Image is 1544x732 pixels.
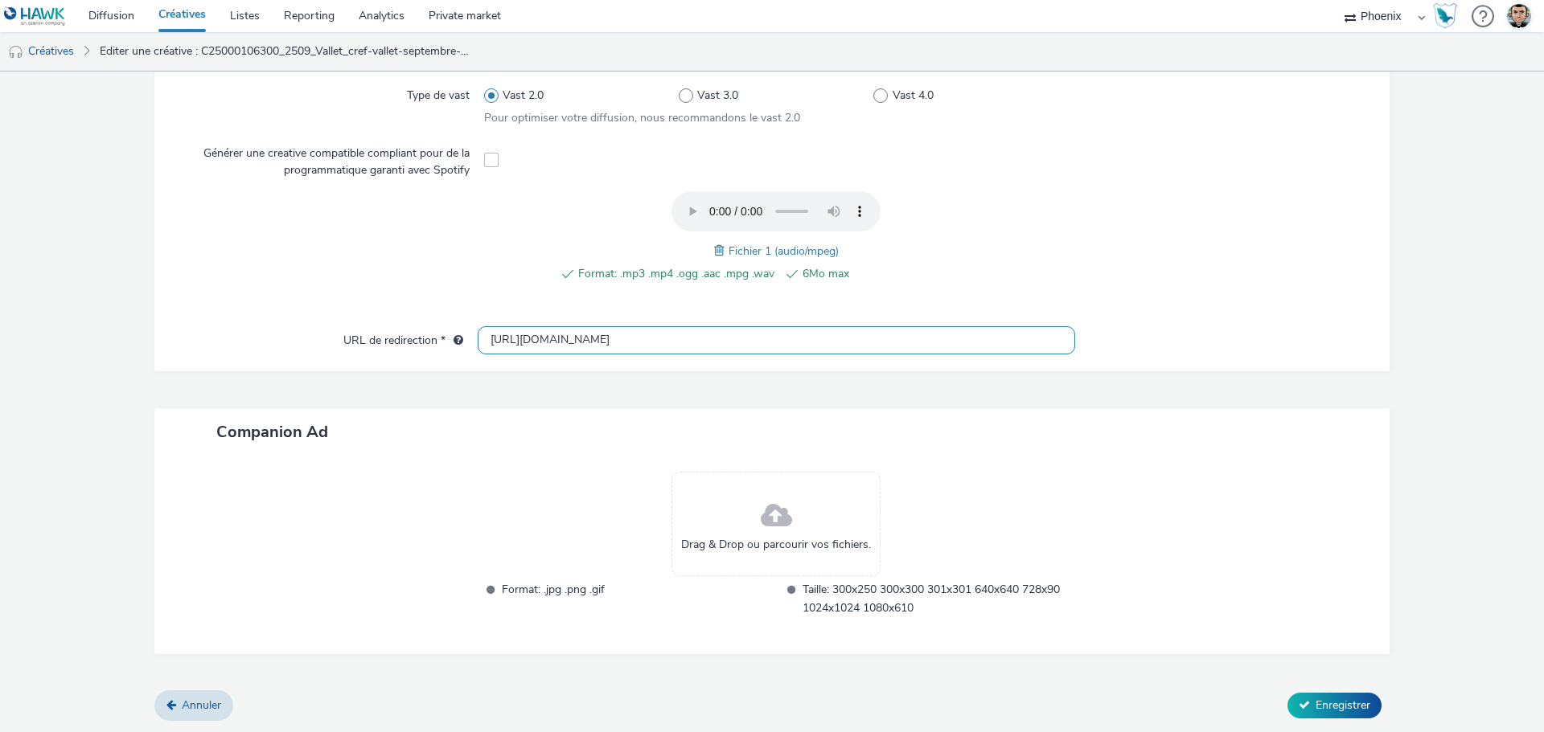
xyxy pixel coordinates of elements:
label: Générer une creative compatible compliant pour de la programmatique garanti avec Spotify [183,139,476,178]
img: Hawk Academy [1433,3,1457,29]
span: Vast 2.0 [503,88,544,104]
span: Vast 3.0 [697,88,738,104]
span: Fichier 1 (audio/mpeg) [729,243,839,259]
span: Vast 4.0 [893,88,934,104]
span: Enregistrer [1316,697,1370,713]
span: Format: .jpg .png .gif [502,580,774,617]
span: Companion Ad [216,421,328,443]
span: 6Mo max [803,264,999,284]
button: Enregistrer [1287,693,1382,718]
a: Editer une créative : C25000106300_2509_Vallet_cref-vallet-septembre-2025_Digital_Awareness_Audio... [92,32,478,71]
img: Thibaut CAVET [1507,4,1531,28]
input: url... [478,326,1075,354]
span: Taille: 300x250 300x300 301x301 640x640 728x90 1024x1024 1080x610 [803,580,1075,617]
img: audio [8,44,24,60]
a: Hawk Academy [1433,3,1464,29]
span: Pour optimiser votre diffusion, nous recommandons le vast 2.0 [484,110,800,125]
div: L'URL de redirection sera utilisée comme URL de validation avec certains SSP et ce sera l'URL de ... [446,333,463,349]
span: Annuler [182,697,221,713]
a: Annuler [154,690,233,721]
span: Format: .mp3 .mp4 .ogg .aac .mpg .wav [578,264,774,284]
img: undefined Logo [4,6,66,27]
label: URL de redirection * [337,326,470,349]
span: Drag & Drop ou parcourir vos fichiers. [681,537,871,553]
label: Type de vast [400,81,476,104]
